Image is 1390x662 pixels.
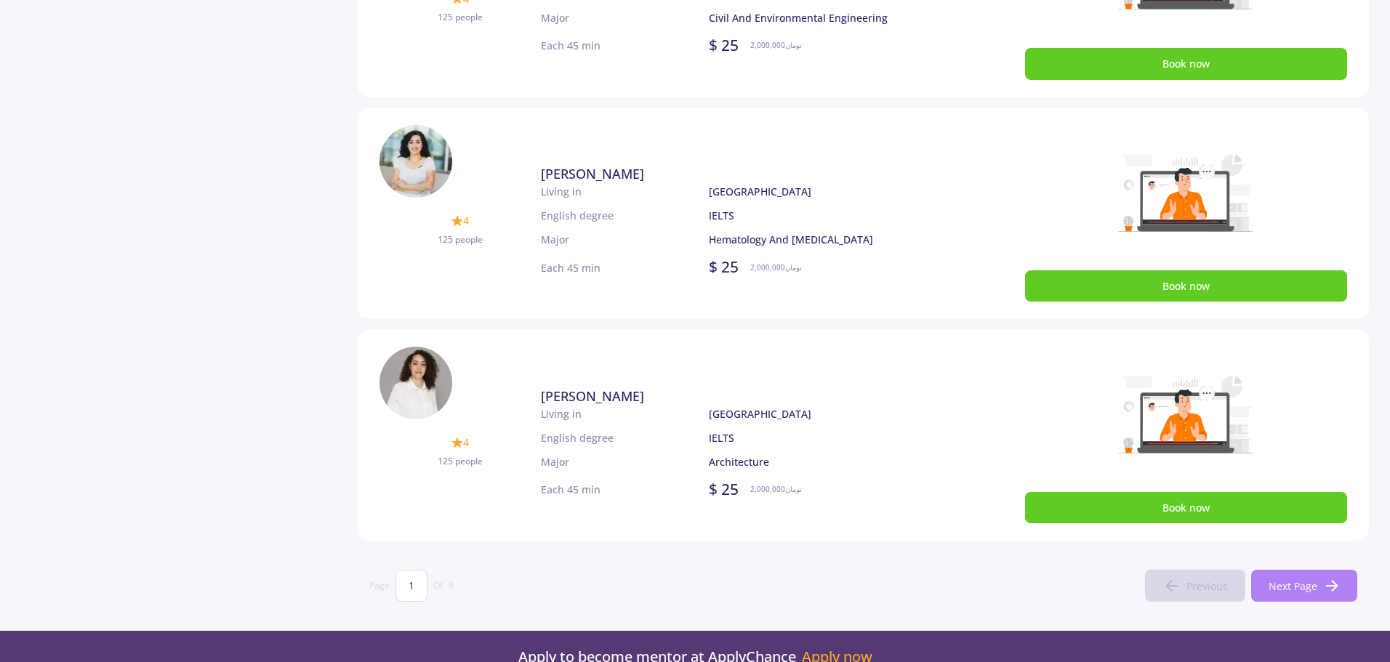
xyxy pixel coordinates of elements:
span: Page [369,579,390,592]
span: [PERSON_NAME] [541,387,644,405]
span: 125 people [438,455,483,467]
p: [GEOGRAPHIC_DATA] [709,184,944,199]
p: Hematology And [MEDICAL_DATA] [709,232,944,247]
p: Each 45 min [541,482,600,497]
button: Previous [1145,570,1245,602]
button: Book now [1025,492,1348,523]
p: Living in [541,406,709,421]
span: 125 people [438,11,483,23]
p: 2,000,000 [750,40,802,51]
p: English degree [541,208,709,223]
span: [PERSON_NAME] [541,165,644,182]
p: Architecture [709,454,944,469]
span: تومان [785,484,802,495]
a: [PERSON_NAME] [541,387,944,406]
button: Book now [1025,270,1348,302]
p: 2,000,000 [750,262,802,273]
span: Next Page [1269,578,1317,594]
span: 9 [449,579,454,592]
p: $ 25 [709,256,739,279]
p: IELTS [709,208,944,223]
p: Living in [541,184,709,199]
p: $ 25 [709,34,739,57]
span: تومان [785,262,802,273]
p: Major [541,454,709,469]
p: English degree [541,430,709,445]
span: Previous [1186,578,1228,594]
span: Of [433,579,443,592]
p: $ 25 [709,478,739,501]
p: Civil And Environmental Engineering [709,10,944,25]
span: تومان [785,40,802,51]
p: [GEOGRAPHIC_DATA] [709,406,944,421]
p: Major [541,232,709,247]
p: IELTS [709,430,944,445]
p: Major [541,10,709,25]
span: 4 [463,435,469,450]
p: 2,000,000 [750,484,802,495]
p: Each 45 min [541,38,600,53]
a: [PERSON_NAME] [541,164,944,184]
button: Book now [1025,48,1348,79]
span: 125 people [438,233,483,246]
button: Next Page [1251,570,1357,602]
span: 4 [463,213,469,228]
p: Each 45 min [541,260,600,275]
